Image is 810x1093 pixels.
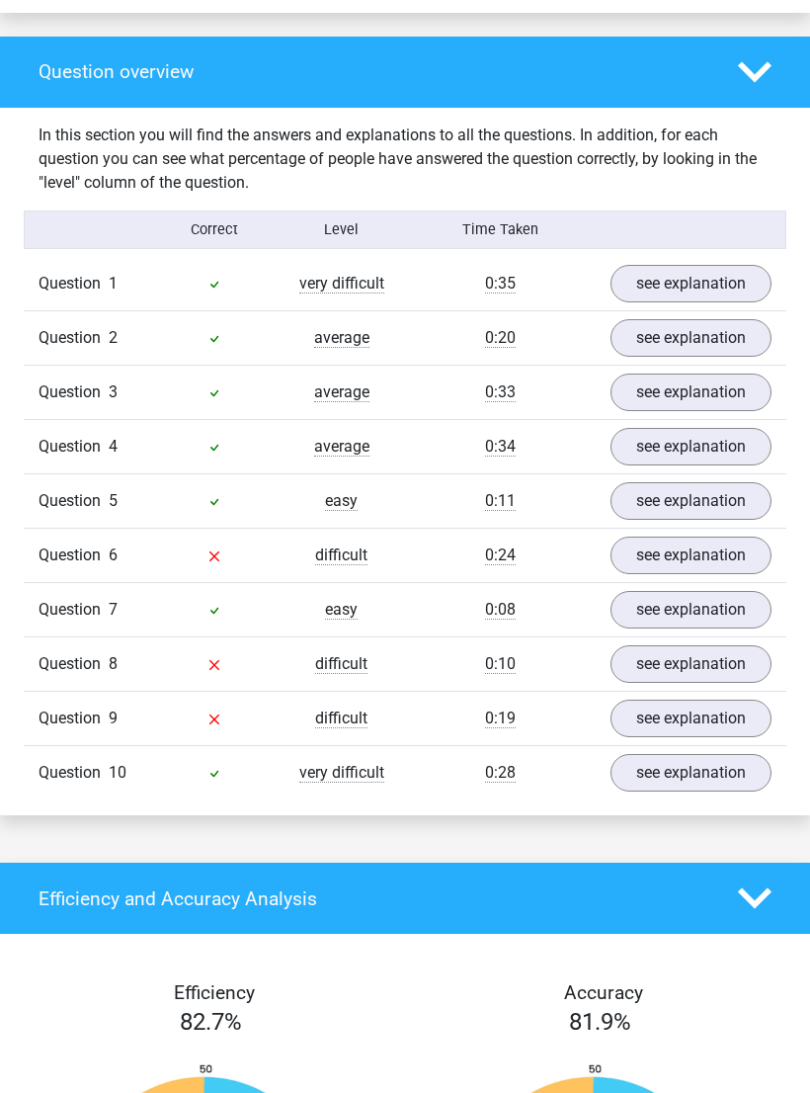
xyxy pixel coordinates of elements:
span: 4 [109,437,118,456]
a: see explanation [610,754,771,792]
span: 5 [109,491,118,510]
span: difficult [315,654,367,674]
h4: Efficiency and Accuracy Analysis [39,887,708,910]
span: average [314,328,369,348]
a: see explanation [610,428,771,465]
span: 0:08 [485,600,516,620]
span: 8 [109,654,118,673]
span: difficult [315,546,367,565]
span: 1 [109,274,118,293]
span: Question [39,489,109,513]
span: 10 [109,763,126,782]
span: Question [39,544,109,567]
span: 3 [109,382,118,401]
span: 7 [109,600,118,619]
span: 0:24 [485,546,516,565]
span: 0:34 [485,437,516,457]
span: Question [39,272,109,295]
a: see explanation [610,265,771,302]
a: see explanation [610,374,771,411]
span: 0:19 [485,709,516,728]
span: 0:10 [485,654,516,674]
a: see explanation [610,482,771,520]
span: Question [39,761,109,785]
a: see explanation [610,645,771,683]
div: Correct [151,219,278,241]
span: easy [325,600,358,620]
span: 81.9% [569,1008,631,1036]
span: average [314,382,369,402]
span: Question [39,326,109,350]
span: very difficult [299,763,384,783]
h4: Accuracy [428,981,779,1004]
span: Question [39,707,109,730]
span: 0:20 [485,328,516,348]
span: Question [39,435,109,459]
span: 6 [109,546,118,564]
span: 82.7% [180,1008,242,1036]
div: Time Taken [405,219,596,241]
span: average [314,437,369,457]
span: easy [325,491,358,511]
span: Question [39,598,109,622]
span: 2 [109,328,118,347]
span: 0:28 [485,763,516,783]
span: Question [39,380,109,404]
span: very difficult [299,274,384,294]
span: Question [39,652,109,676]
span: difficult [315,709,367,728]
div: In this section you will find the answers and explanations to all the questions. In addition, for... [24,124,786,195]
a: see explanation [610,700,771,737]
a: see explanation [610,591,771,629]
h4: Efficiency [39,981,390,1004]
a: see explanation [610,537,771,574]
div: Level [279,219,405,241]
h4: Question overview [39,60,708,83]
span: 0:33 [485,382,516,402]
span: 9 [109,709,118,727]
span: 0:11 [485,491,516,511]
span: 0:35 [485,274,516,294]
a: see explanation [610,319,771,357]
